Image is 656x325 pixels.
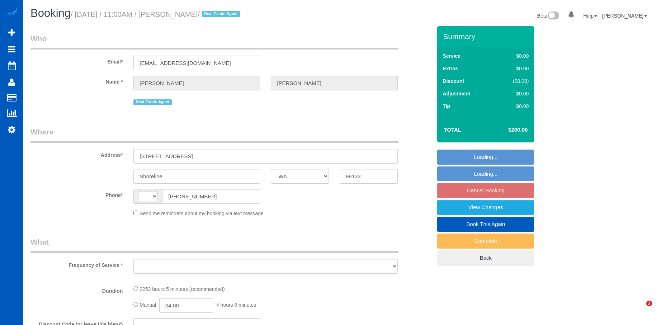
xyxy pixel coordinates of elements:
label: Frequency of Service * [25,259,128,269]
a: [PERSON_NAME] [602,13,647,19]
a: Help [583,13,597,19]
a: Back [437,250,534,265]
a: Beta [537,13,560,19]
span: / [198,10,242,18]
legend: Who [30,33,398,50]
span: 2 [646,301,652,306]
label: Service [443,52,461,60]
span: Real Estate Agent [133,99,171,105]
legend: What [30,237,398,253]
span: 4 hours 0 minutes [216,302,256,308]
label: Phone* [25,189,128,199]
h4: $200.00 [487,127,528,133]
a: Book This Again [437,217,534,232]
input: First Name* [133,76,260,90]
label: Adjustment [443,90,470,97]
strong: Total [444,127,461,133]
label: Address* [25,149,128,159]
input: City* [133,169,260,184]
span: Manual [140,302,156,308]
a: View Changes [437,200,534,215]
input: Phone* [162,189,260,204]
input: Email* [133,56,260,70]
div: $0.00 [498,52,529,60]
span: Booking [30,7,71,19]
label: Extras [443,65,458,72]
img: New interface [547,11,559,21]
div: $0.00 [498,90,529,97]
label: Tip [443,103,450,110]
label: Duration [25,285,128,295]
label: Email* [25,56,128,65]
iframe: Intercom live chat [632,301,649,318]
small: / [DATE] / 11:00AM / [PERSON_NAME] [71,10,242,18]
legend: Where [30,127,398,143]
span: 2253 hours 5 minutes (recommended) [140,286,225,292]
input: Zip Code* [340,169,398,184]
input: Last Name* [271,76,397,90]
div: $0.00 [498,103,529,110]
div: ($0.00) [498,77,529,85]
span: Send me reminders about my booking via text message [140,211,264,216]
span: Real Estate Agent [202,11,240,17]
h3: Summary [443,32,530,41]
img: Automaid Logo [4,7,19,17]
label: Name * [25,76,128,85]
label: Discount [443,77,464,85]
div: $0.00 [498,65,529,72]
